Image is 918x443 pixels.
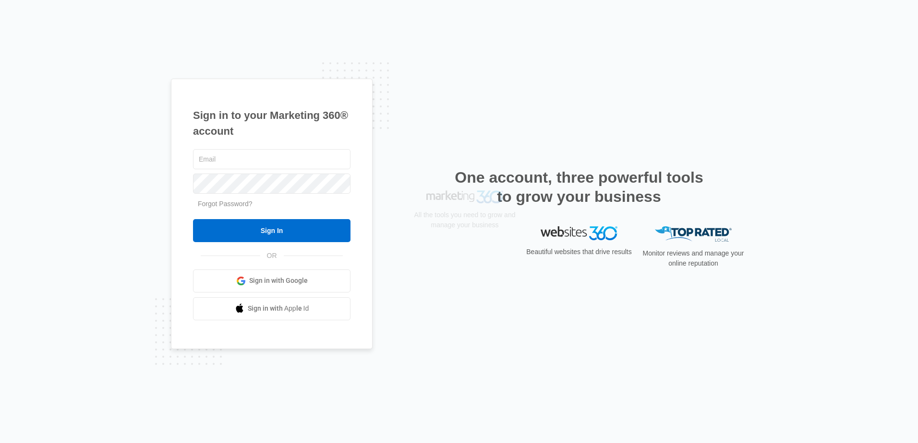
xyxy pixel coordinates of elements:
[193,149,350,169] input: Email
[452,168,706,206] h2: One account, three powerful tools to grow your business
[193,297,350,320] a: Sign in with Apple Id
[193,219,350,242] input: Sign In
[655,226,732,242] img: Top Rated Local
[541,226,617,240] img: Websites 360
[193,107,350,139] h1: Sign in to your Marketing 360® account
[193,269,350,292] a: Sign in with Google
[198,200,253,208] a: Forgot Password?
[260,251,284,261] span: OR
[525,247,633,257] p: Beautiful websites that drive results
[249,276,308,286] span: Sign in with Google
[640,248,747,268] p: Monitor reviews and manage your online reputation
[426,226,503,240] img: Marketing 360
[411,246,519,266] p: All the tools you need to grow and manage your business
[248,303,309,314] span: Sign in with Apple Id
